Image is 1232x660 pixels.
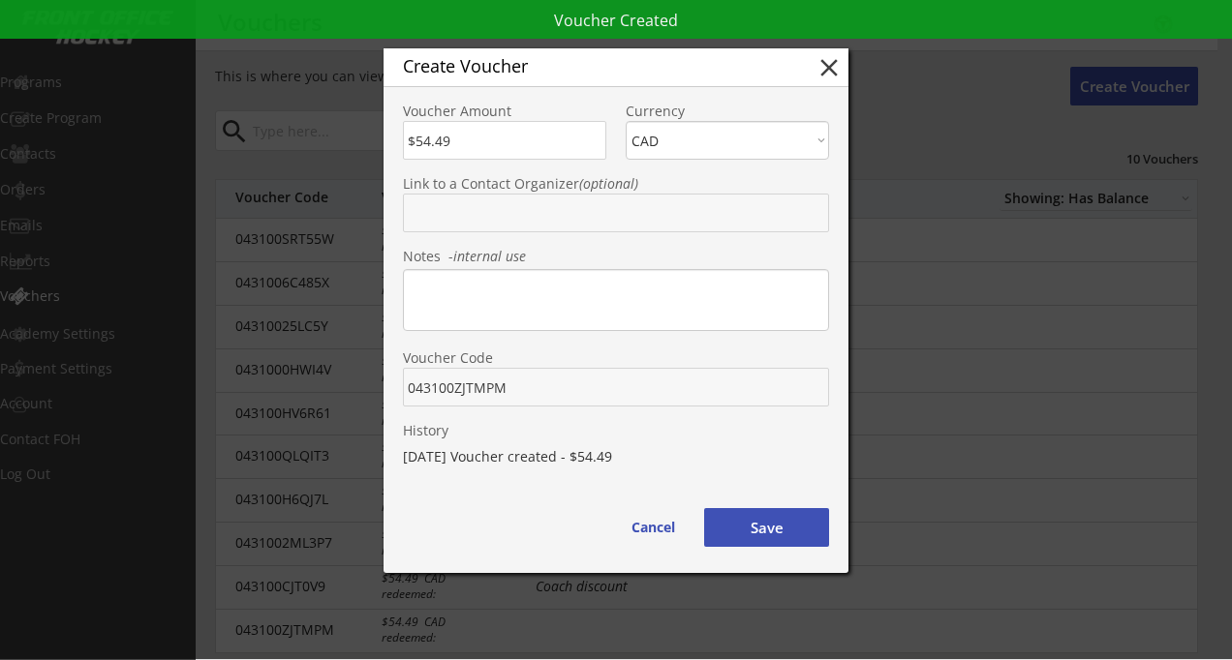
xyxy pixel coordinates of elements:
button: close [815,53,844,82]
div: Link to a Contact Organizer [403,177,829,191]
button: Cancel [613,508,693,547]
div: Create Voucher [403,57,785,75]
em: (optional) [579,174,638,193]
div: Voucher Code [403,351,829,365]
button: Save [704,508,829,547]
em: internal use [453,247,526,265]
div: Currency [626,105,829,118]
div: Voucher Amount [403,105,606,118]
div: History [403,424,829,437]
div: [DATE] Voucher created - $54.49 [403,446,829,466]
div: Notes - [403,250,829,263]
